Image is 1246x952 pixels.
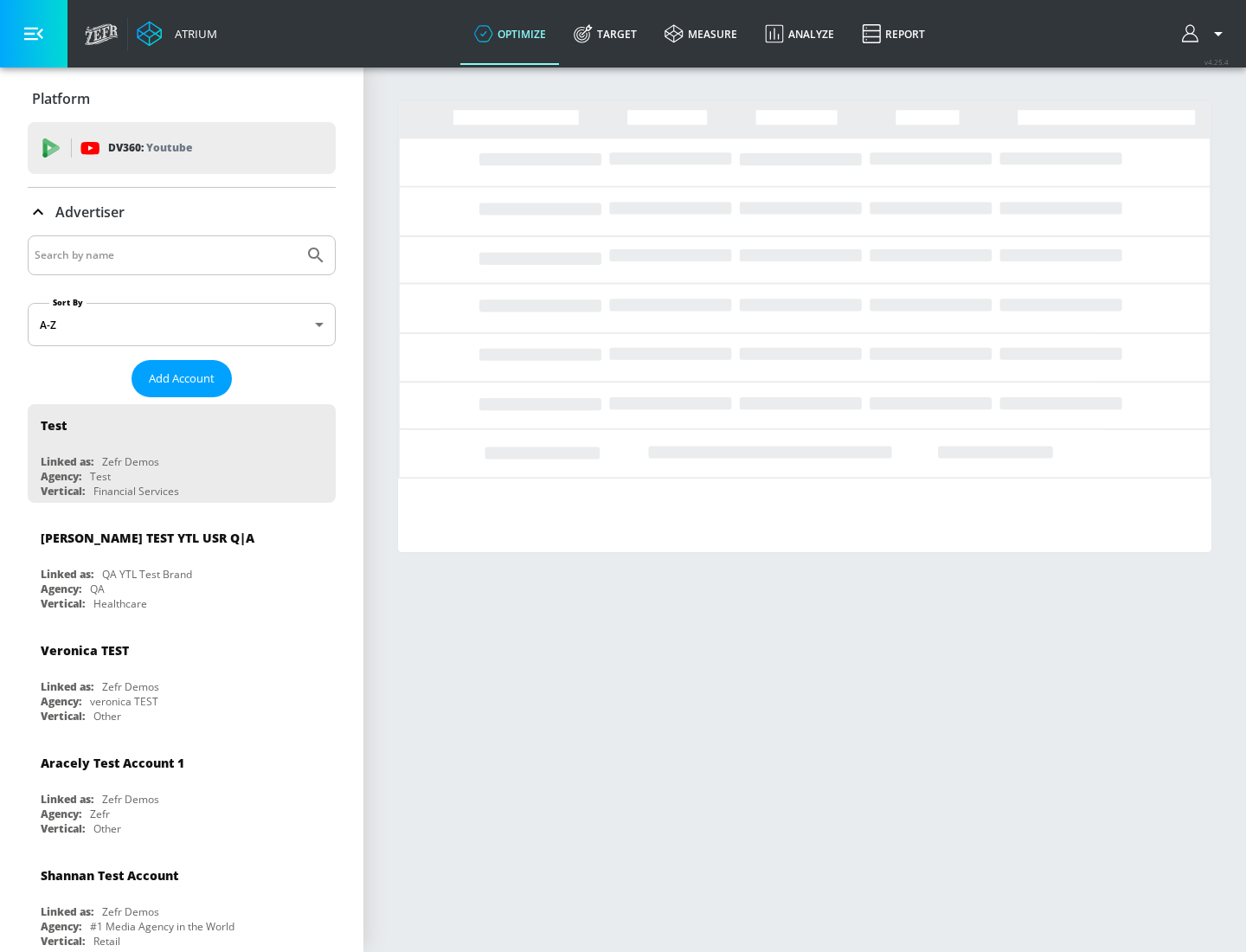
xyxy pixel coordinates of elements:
a: Report [848,3,939,65]
div: Zefr [90,807,110,821]
p: DV360: [108,138,192,158]
div: Zefr Demos [102,454,159,469]
a: Atrium [137,21,217,47]
div: Vertical: [41,484,85,499]
div: Agency: [41,919,81,934]
div: Financial Services [93,484,179,499]
button: Add Account [132,360,232,397]
a: measure [651,3,751,65]
div: [PERSON_NAME] TEST YTL USR Q|A [41,530,254,546]
div: Zefr Demos [102,904,159,919]
div: TestLinked as:Zefr DemosAgency:TestVertical:Financial Services [28,404,336,503]
label: Sort By [49,297,87,308]
div: Veronica TEST [41,642,129,659]
a: Target [560,3,651,65]
div: #1 Media Agency in the World [90,919,234,934]
div: Atrium [168,26,217,42]
div: veronica TEST [90,694,158,709]
div: Vertical: [41,934,85,949]
p: Youtube [146,138,192,157]
div: DV360: Youtube [28,122,336,174]
input: Search by name [35,244,297,267]
div: QA YTL Test Brand [102,567,192,582]
div: Agency: [41,807,81,821]
div: Shannan Test Account [41,867,178,884]
div: Agency: [41,582,81,596]
div: Linked as: [41,679,93,694]
div: Veronica TESTLinked as:Zefr DemosAgency:veronica TESTVertical:Other [28,629,336,728]
div: [PERSON_NAME] TEST YTL USR Q|ALinked as:QA YTL Test BrandAgency:QAVertical:Healthcare [28,517,336,615]
div: Linked as: [41,454,93,469]
div: Agency: [41,694,81,709]
div: Vertical: [41,596,85,611]
div: Healthcare [93,596,147,611]
div: Agency: [41,469,81,484]
div: Advertiser [28,188,336,236]
div: Aracely Test Account 1 [41,755,184,771]
a: optimize [460,3,560,65]
div: Other [93,709,121,724]
div: Linked as: [41,904,93,919]
div: Zefr Demos [102,679,159,694]
div: Other [93,821,121,836]
div: Test [90,469,111,484]
div: Aracely Test Account 1Linked as:Zefr DemosAgency:ZefrVertical:Other [28,742,336,840]
div: Vertical: [41,709,85,724]
div: Linked as: [41,792,93,807]
span: v 4.25.4 [1204,57,1229,67]
div: Vertical: [41,821,85,836]
div: Linked as: [41,567,93,582]
p: Platform [32,89,90,108]
div: Test [41,417,67,434]
div: A-Z [28,303,336,346]
p: Advertiser [55,203,125,222]
div: QA [90,582,105,596]
div: Retail [93,934,120,949]
div: Zefr Demos [102,792,159,807]
span: Add Account [149,369,215,389]
div: Platform [28,74,336,123]
a: Analyze [751,3,848,65]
